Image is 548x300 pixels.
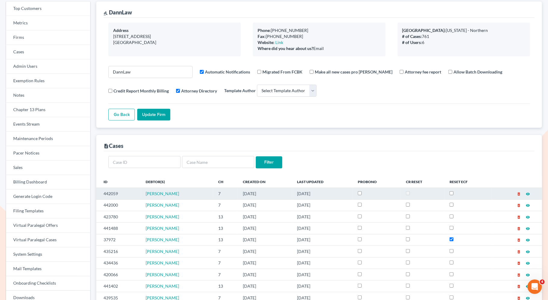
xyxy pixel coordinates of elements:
[6,132,90,146] a: Maintenance Periods
[113,33,236,39] div: [STREET_ADDRESS]
[205,69,250,75] label: Automatic Notifications
[238,234,292,245] td: [DATE]
[292,280,353,292] td: [DATE]
[146,272,179,277] a: [PERSON_NAME]
[517,202,521,208] a: delete_forever
[104,143,109,149] i: description
[104,9,132,16] div: DannLaw
[517,272,521,277] a: delete_forever
[517,273,521,277] i: delete_forever
[213,280,238,292] td: 13
[113,88,169,94] label: Credit Report Monthly Billing
[6,247,90,262] a: System Settings
[6,16,90,30] a: Metrics
[113,28,128,33] b: Address
[517,249,521,254] a: delete_forever
[146,226,179,231] a: [PERSON_NAME]
[258,28,271,33] b: Phone:
[517,215,521,219] i: delete_forever
[213,223,238,234] td: 13
[258,40,274,45] b: Website:
[526,203,530,208] i: visibility
[6,88,90,103] a: Notes
[6,161,90,175] a: Sales
[96,188,141,199] td: 442059
[258,27,380,33] div: [PHONE_NUMBER]
[517,192,521,196] i: delete_forever
[517,284,521,289] i: delete_forever
[146,283,179,289] span: [PERSON_NAME]
[445,176,491,188] th: Reset ECF
[258,34,266,39] b: Fax:
[517,283,521,289] a: delete_forever
[213,211,238,222] td: 13
[238,223,292,234] td: [DATE]
[292,199,353,211] td: [DATE]
[6,2,90,16] a: Top Customers
[292,176,353,188] th: Last Updated
[96,211,141,222] td: 423780
[238,257,292,269] td: [DATE]
[262,69,302,75] label: Migrated From FCBK
[292,257,353,269] td: [DATE]
[517,226,521,231] a: delete_forever
[526,192,530,196] i: visibility
[96,269,141,280] td: 420066
[96,257,141,269] td: 434436
[146,191,179,196] a: [PERSON_NAME]
[6,204,90,218] a: Filing Templates
[256,156,282,168] input: Filter
[402,34,422,39] b: # of Cases:
[238,199,292,211] td: [DATE]
[146,202,179,208] span: [PERSON_NAME]
[238,280,292,292] td: [DATE]
[526,237,530,242] a: visibility
[6,276,90,291] a: Onboarding Checklists
[526,283,530,289] a: visibility
[528,280,542,294] iframe: Intercom live chat
[96,176,141,188] th: ID
[137,109,170,121] input: Update Firm
[238,269,292,280] td: [DATE]
[526,249,530,254] a: visibility
[526,260,530,265] a: visibility
[6,103,90,117] a: Chapter 13 Plans
[146,249,179,254] a: [PERSON_NAME]
[6,30,90,45] a: Firms
[113,39,236,45] div: [GEOGRAPHIC_DATA]
[238,176,292,188] th: Created On
[517,191,521,196] a: delete_forever
[517,261,521,265] i: delete_forever
[405,69,441,75] label: Attorney fee report
[146,260,179,265] a: [PERSON_NAME]
[6,59,90,74] a: Admin Users
[146,214,179,219] a: [PERSON_NAME]
[213,199,238,211] td: 7
[517,237,521,242] a: delete_forever
[526,202,530,208] a: visibility
[526,215,530,219] i: visibility
[6,262,90,276] a: Mail Templates
[402,33,525,39] div: 761
[401,176,445,188] th: CR Reset
[6,45,90,59] a: Cases
[292,223,353,234] td: [DATE]
[238,211,292,222] td: [DATE]
[146,237,179,242] a: [PERSON_NAME]
[292,211,353,222] td: [DATE]
[540,280,545,284] span: 4
[6,189,90,204] a: Generate Login Code
[141,176,213,188] th: Debtor(s)
[213,246,238,257] td: 7
[292,246,353,257] td: [DATE]
[526,238,530,242] i: visibility
[6,233,90,247] a: Virtual Paralegal Cases
[213,188,238,199] td: 7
